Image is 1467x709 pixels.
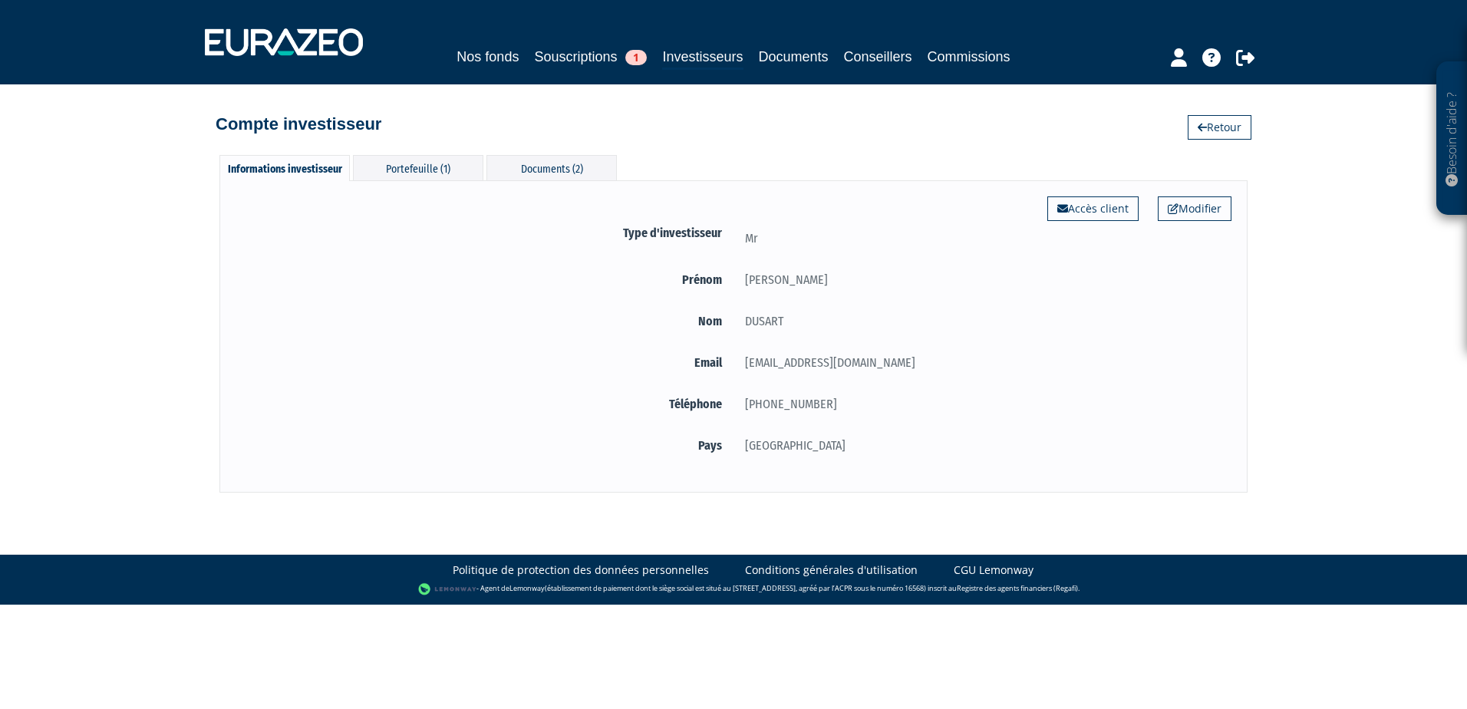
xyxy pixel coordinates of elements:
[844,46,912,68] a: Conseillers
[745,562,918,578] a: Conditions générales d'utilisation
[453,562,709,578] a: Politique de protection des données personnelles
[457,46,519,68] a: Nos fonds
[205,28,363,56] img: 1732889491-logotype_eurazeo_blanc_rvb.png
[733,353,1231,372] div: [EMAIL_ADDRESS][DOMAIN_NAME]
[418,582,477,597] img: logo-lemonway.png
[509,584,545,594] a: Lemonway
[486,155,617,180] div: Documents (2)
[236,394,733,414] label: Téléphone
[733,229,1231,248] div: Mr
[662,46,743,70] a: Investisseurs
[954,562,1033,578] a: CGU Lemonway
[236,270,733,289] label: Prénom
[733,312,1231,331] div: DUSART
[236,223,733,242] label: Type d'investisseur
[353,155,483,180] div: Portefeuille (1)
[236,353,733,372] label: Email
[219,155,350,181] div: Informations investisseur
[1443,70,1461,208] p: Besoin d'aide ?
[928,46,1010,68] a: Commissions
[733,394,1231,414] div: [PHONE_NUMBER]
[733,436,1231,455] div: [GEOGRAPHIC_DATA]
[625,50,647,65] span: 1
[15,582,1452,597] div: - Agent de (établissement de paiement dont le siège social est situé au [STREET_ADDRESS], agréé p...
[1188,115,1251,140] a: Retour
[236,312,733,331] label: Nom
[759,46,829,68] a: Documents
[534,46,647,68] a: Souscriptions1
[1158,196,1231,221] a: Modifier
[1047,196,1139,221] a: Accès client
[957,584,1078,594] a: Registre des agents financiers (Regafi)
[236,436,733,455] label: Pays
[216,115,381,134] h4: Compte investisseur
[733,270,1231,289] div: [PERSON_NAME]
